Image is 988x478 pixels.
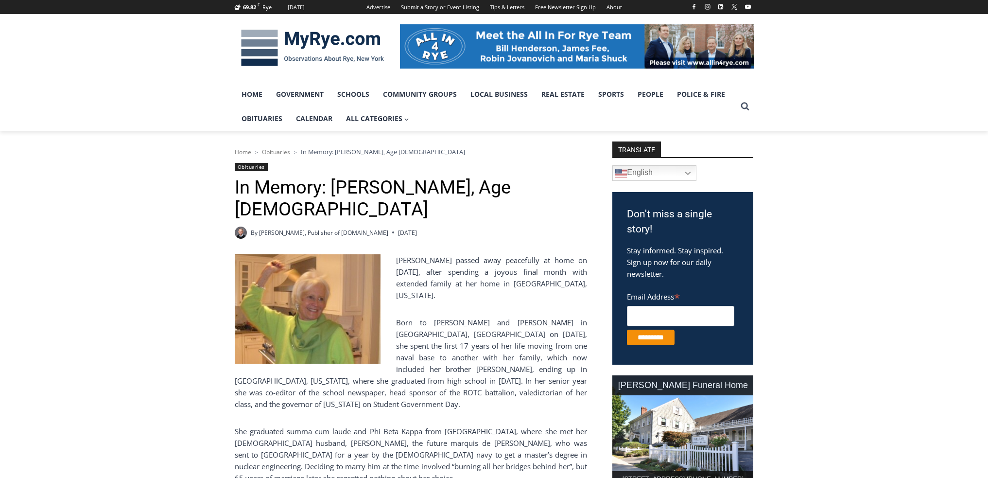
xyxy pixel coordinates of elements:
h3: Don't miss a single story! [627,207,739,237]
span: > [255,149,258,156]
a: X [728,1,740,13]
a: Calendar [289,106,339,131]
h1: In Memory: [PERSON_NAME], Age [DEMOGRAPHIC_DATA] [235,177,587,221]
a: Home [235,148,251,156]
p: [PERSON_NAME] passed away peacefully at home on [DATE], after spending a joyous final month with ... [235,254,587,301]
a: Community Groups [376,82,464,106]
span: In Memory: [PERSON_NAME], Age [DEMOGRAPHIC_DATA] [301,147,465,156]
a: Obituaries [262,148,290,156]
a: Government [269,82,330,106]
img: Obituary - Barbara defrondeville [235,254,381,364]
img: en [615,167,627,179]
a: English [612,165,696,181]
a: Police & Fire [670,82,732,106]
a: Local Business [464,82,535,106]
span: All Categories [346,113,409,124]
a: Real Estate [535,82,591,106]
a: All Categories [339,106,416,131]
label: Email Address [627,287,734,304]
strong: TRANSLATE [612,142,661,157]
a: People [631,82,670,106]
p: Stay informed. Stay inspired. Sign up now for our daily newsletter. [627,245,739,280]
span: 69.82 [243,3,256,11]
span: By [251,228,258,237]
a: Obituaries [235,106,289,131]
a: Home [235,82,269,106]
a: YouTube [742,1,754,13]
span: > [294,149,297,156]
a: Linkedin [715,1,727,13]
a: [PERSON_NAME], Publisher of [DOMAIN_NAME] [259,229,388,237]
nav: Breadcrumbs [235,147,587,157]
nav: Primary Navigation [235,82,736,131]
a: Instagram [702,1,713,13]
div: [PERSON_NAME] Funeral Home [612,375,753,395]
div: Rye [262,3,272,12]
a: Author image [235,227,247,239]
img: All in for Rye [400,24,754,68]
a: Facebook [688,1,700,13]
div: [DATE] [288,3,305,12]
a: Sports [591,82,631,106]
time: [DATE] [398,228,417,237]
span: F [258,2,260,7]
a: Obituaries [235,163,268,171]
a: Schools [330,82,376,106]
button: View Search Form [736,98,754,115]
img: MyRye.com [235,23,390,73]
p: Born to [PERSON_NAME] and [PERSON_NAME] in [GEOGRAPHIC_DATA], [GEOGRAPHIC_DATA] on [DATE], she sp... [235,317,587,410]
